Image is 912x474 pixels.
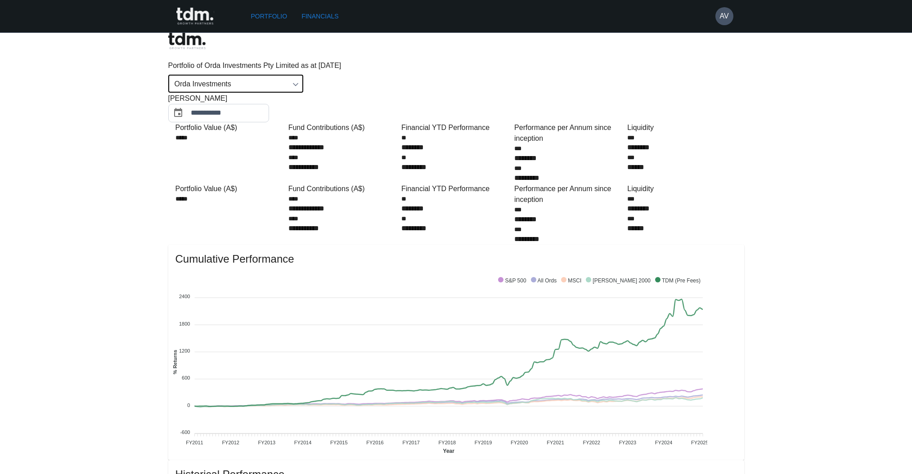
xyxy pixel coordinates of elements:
tspan: -600 [180,429,190,435]
div: Liquidity [627,183,737,194]
span: Cumulative Performance [175,252,737,266]
div: Financial YTD Performance [401,122,511,133]
button: Choose date, selected date is Aug 31, 2025 [169,104,187,122]
div: Portfolio Value (A$) [175,122,285,133]
text: Year [443,448,454,454]
tspan: FY2020 [511,440,528,445]
div: Performance per Annum since inception [514,183,624,205]
div: Performance per Annum since inception [514,122,624,144]
tspan: FY2022 [583,440,600,445]
tspan: FY2011 [186,440,203,445]
span: [PERSON_NAME] [168,93,228,104]
span: MSCI [561,277,581,284]
tspan: FY2012 [222,440,239,445]
tspan: FY2013 [258,440,275,445]
a: Portfolio [247,8,291,25]
div: Orda Investments [168,75,303,93]
text: % Returns [172,350,177,374]
span: S&P 500 [498,277,526,284]
p: Portfolio of Orda Investments Pty Limited as at [DATE] [168,60,744,71]
tspan: FY2019 [475,440,492,445]
tspan: 600 [182,375,190,380]
span: [PERSON_NAME] 2000 [586,277,651,284]
tspan: FY2017 [402,440,420,445]
tspan: FY2018 [438,440,456,445]
tspan: 1200 [179,348,189,353]
tspan: FY2021 [547,440,564,445]
tspan: FY2015 [330,440,348,445]
div: Liquidity [627,122,737,133]
tspan: 1800 [179,321,189,326]
tspan: FY2024 [655,440,673,445]
div: Financial YTD Performance [401,183,511,194]
div: Fund Contributions (A$) [288,183,398,194]
button: AV [715,7,733,25]
span: TDM (Pre Fees) [655,277,701,284]
tspan: FY2023 [619,440,637,445]
tspan: FY2014 [294,440,311,445]
tspan: FY2025 [691,440,709,445]
a: Financials [298,8,342,25]
tspan: FY2016 [366,440,384,445]
h6: AV [719,11,728,22]
div: Portfolio Value (A$) [175,183,285,194]
span: All Ords [531,277,557,284]
tspan: 2400 [179,294,189,299]
tspan: 0 [187,402,190,408]
div: Fund Contributions (A$) [288,122,398,133]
